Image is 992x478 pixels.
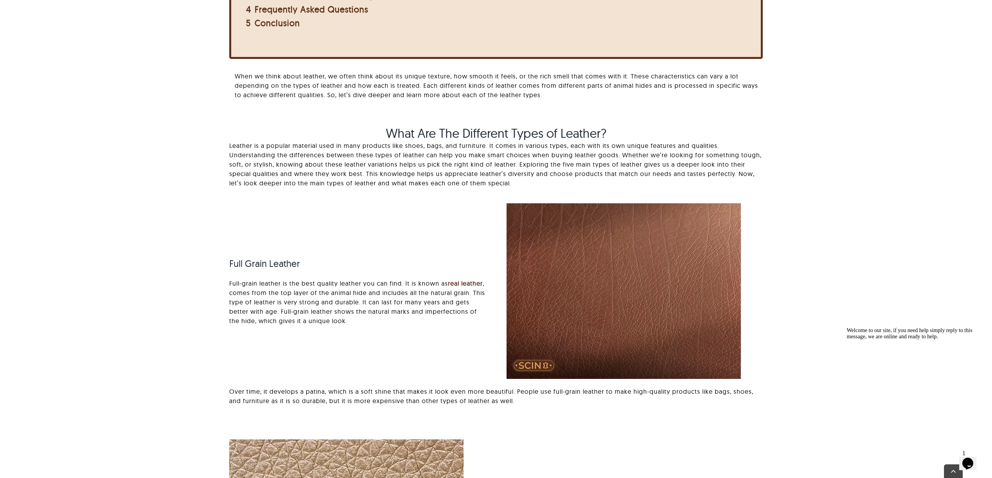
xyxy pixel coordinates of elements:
a: real leather [448,279,483,287]
div: Welcome to our site, if you need help simply reply to this message, we are online and ready to help. [3,3,144,16]
p: Leather is a popular material used in many products like shoes, bags, and furniture. It comes in ... [229,141,763,188]
span: 5 [246,18,251,28]
img: full-grain-leather.jpg [507,203,741,379]
p: Over time, it develops a patina, which is a soft shine that makes it look even more beautiful. Pe... [229,387,763,405]
a: 5 Conclusion [246,18,300,28]
span: What Are The Different Types of Leather? [386,125,607,141]
span: 4 [246,4,251,15]
iframe: chat widget [959,447,984,470]
p: Full-grain leather is the best quality leather you can find. It is known as , comes from the top ... [229,279,485,325]
p: When we think about leather, we often think about its unique texture, how smooth it feels, or the... [235,71,763,100]
span: Conclusion [255,18,300,28]
span: Frequently Asked Questions [255,4,368,15]
a: 4 Frequently Asked Questions [246,4,368,15]
iframe: chat widget [844,324,984,443]
span: Welcome to our site, if you need help simply reply to this message, we are online and ready to help. [3,3,129,15]
h3: Full Grain Leather [229,258,485,269]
